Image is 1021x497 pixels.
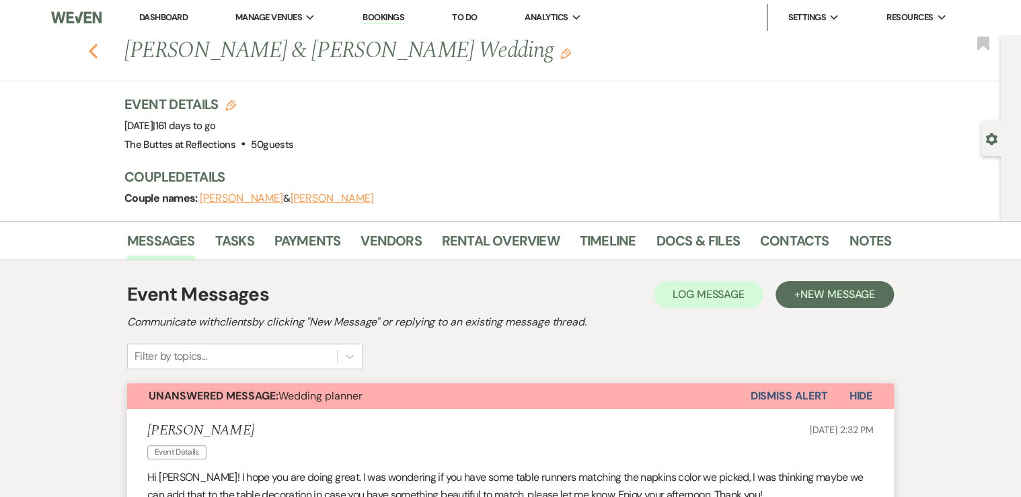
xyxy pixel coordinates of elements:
button: [PERSON_NAME] [200,193,283,204]
a: Rental Overview [442,230,560,260]
h3: Couple Details [124,167,878,186]
h1: [PERSON_NAME] & [PERSON_NAME] Wedding [124,35,727,67]
span: [DATE] [124,119,216,132]
a: Tasks [215,230,254,260]
span: | [153,119,215,132]
span: & [200,192,373,205]
h2: Communicate with clients by clicking "New Message" or replying to an existing message thread. [127,314,894,330]
span: The Buttes at Reflections [124,138,235,151]
strong: Unanswered Message: [149,389,278,403]
a: Messages [127,230,195,260]
span: Log Message [673,287,745,301]
button: Hide [827,383,894,409]
span: Analytics [525,11,568,24]
button: Log Message [654,281,763,308]
span: Hide [849,389,872,403]
span: New Message [800,287,875,301]
a: Bookings [363,11,404,24]
h5: [PERSON_NAME] [147,422,254,439]
a: To Do [452,11,477,23]
button: [PERSON_NAME] [290,193,373,204]
button: +New Message [776,281,894,308]
a: Docs & Files [656,230,739,260]
span: Couple names: [124,191,200,205]
span: Settings [788,11,826,24]
img: Weven Logo [51,3,102,32]
span: [DATE] 2:32 PM [810,424,874,436]
h3: Event Details [124,95,293,114]
button: Dismiss Alert [750,383,827,409]
a: Notes [849,230,891,260]
button: Unanswered Message:Wedding planner [127,383,750,409]
span: Event Details [147,445,206,459]
button: Edit [560,47,571,59]
a: Contacts [760,230,829,260]
button: Open lead details [985,132,997,145]
span: 50 guests [251,138,293,151]
a: Payments [274,230,341,260]
a: Timeline [580,230,636,260]
a: Dashboard [139,11,188,23]
a: Vendors [361,230,421,260]
span: Manage Venues [235,11,302,24]
span: 161 days to go [155,119,216,132]
h1: Event Messages [127,280,269,309]
span: Resources [886,11,933,24]
span: Wedding planner [149,389,363,403]
div: Filter by topics... [135,348,206,365]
